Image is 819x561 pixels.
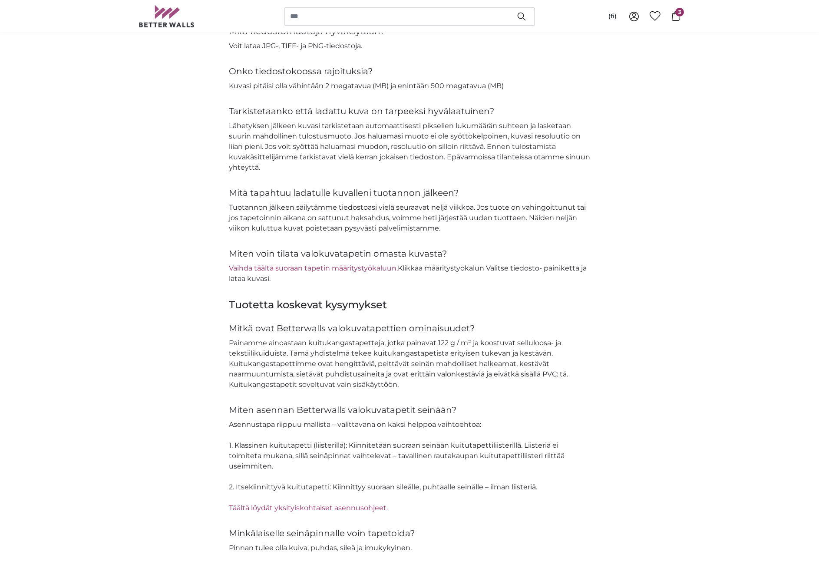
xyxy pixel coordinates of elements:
[229,65,590,77] h4: Onko tiedostokoossa rajoituksia?
[229,322,590,334] h4: Mitkä ovat Betterwalls valokuvatapettien ominaisuudet?
[601,9,624,24] button: (fi)
[229,527,590,539] h4: Minkälaiselle seinäpinnalle voin tapetoida?
[229,81,590,91] p: Kuvasi pitäisi olla vähintään 2 megatavua (MB) ja enintään 500 megatavua (MB)
[229,121,590,173] p: Lähetyksen jälkeen kuvasi tarkistetaan automaattisesti pikselien lukumäärän suhteen ja lasketaan ...
[229,298,590,312] h3: Tuotetta koskevat kysymykset
[229,264,398,272] a: Vaihda täältä suoraan tapetin määritystyökaluun.
[229,504,388,512] a: Täältä löydät yksityiskohtaiset asennusohjeet.
[229,202,590,234] p: Tuotannon jälkeen säilytämme tiedostoasi vielä seuraavat neljä viikkoa. Jos tuote on vahingoittun...
[229,419,590,513] p: Asennustapa riippuu mallista – valittavana on kaksi helppoa vaihtoehtoa: 1. Klassinen kuitutapett...
[229,247,590,260] h4: Miten voin tilata valokuvatapetin omasta kuvasta?
[229,105,590,117] h4: Tarkistetaanko että ladattu kuva on tarpeeksi hyvälaatuinen?
[675,8,684,16] span: 3
[229,404,590,416] h4: Miten asennan Betterwalls valokuvatapetit seinään?
[229,263,590,284] p: Klikkaa määritystyökalun Valitse tiedosto- painiketta ja lataa kuvasi.
[229,187,590,199] h4: Mitä tapahtuu ladatulle kuvalleni tuotannon jälkeen?
[229,41,590,51] p: Voit lataa JPG-, TIFF- ja PNG-tiedostoja.
[229,543,590,553] p: Pinnan tulee olla kuiva, puhdas, sileä ja imukykyinen.
[229,338,590,390] p: Painamme ainoastaan kuitukangastapetteja, jotka painavat 122 g / m² ja koostuvat selluloosa- ja t...
[139,5,195,27] img: Betterwalls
